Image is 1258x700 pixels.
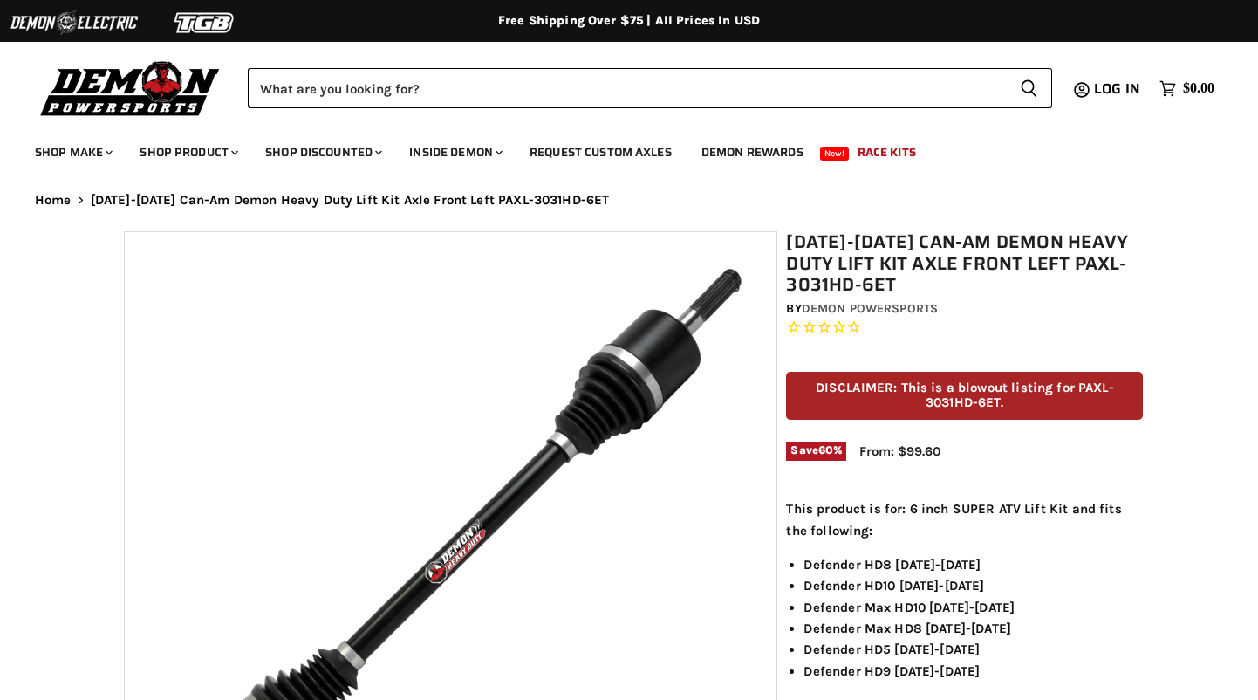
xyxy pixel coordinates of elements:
li: Defender HD9 [DATE]-[DATE] [803,661,1143,682]
div: by [786,299,1143,319]
a: Home [35,193,72,208]
span: Save % [786,442,846,461]
li: Defender HD8 [DATE]-[DATE] [803,554,1143,575]
a: Demon Powersports [802,301,938,316]
span: 60 [818,443,833,456]
form: Product [248,68,1052,108]
a: Shop Product [126,134,249,170]
button: Search [1006,68,1052,108]
a: $0.00 [1151,76,1223,101]
a: Demon Rewards [688,134,817,170]
li: Defender HD10 [DATE]-[DATE] [803,575,1143,596]
ul: Main menu [22,127,1210,170]
a: Race Kits [844,134,929,170]
span: $0.00 [1183,80,1214,97]
img: Demon Electric Logo 2 [9,6,140,39]
span: [DATE]-[DATE] Can-Am Demon Heavy Duty Lift Kit Axle Front Left PAXL-3031HD-6ET [91,193,610,208]
p: This product is for: 6 inch SUPER ATV Lift Kit and fits the following: [786,498,1143,541]
span: From: $99.60 [859,443,940,459]
li: Defender Max HD8 [DATE]-[DATE] [803,618,1143,639]
a: Log in [1086,81,1151,97]
h1: [DATE]-[DATE] Can-Am Demon Heavy Duty Lift Kit Axle Front Left PAXL-3031HD-6ET [786,231,1143,296]
img: Demon Powersports [35,57,226,119]
a: Shop Make [22,134,123,170]
input: Search [248,68,1006,108]
span: New! [820,147,850,161]
span: Log in [1094,78,1140,100]
img: TGB Logo 2 [140,6,270,39]
li: Defender Max HD10 [DATE]-[DATE] [803,597,1143,618]
a: Shop Discounted [252,134,393,170]
a: Request Custom Axles [516,134,685,170]
li: Defender HD5 [DATE]-[DATE] [803,639,1143,660]
span: Rated 0.0 out of 5 stars 0 reviews [786,319,1143,337]
p: DISCLAIMER: This is a blowout listing for PAXL-3031HD-6ET. [786,372,1143,420]
a: Inside Demon [396,134,513,170]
